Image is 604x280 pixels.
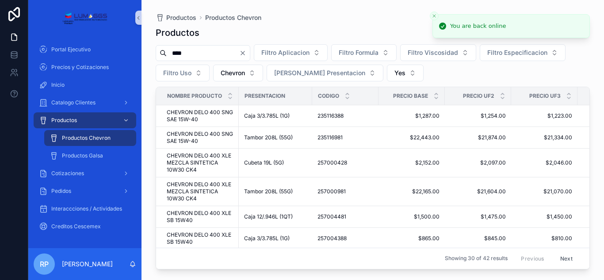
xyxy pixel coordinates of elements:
[450,235,506,242] span: $845.00
[34,42,136,58] a: Portal Ejecutivo
[167,109,233,123] a: CHEVRON DELO 400 SNG SAE 15W-40
[516,213,572,220] span: $1,450.00
[339,48,378,57] span: Filtro Formula
[317,235,373,242] a: 257004388
[28,35,141,246] div: scrollable content
[450,22,506,31] div: You are back online
[51,188,71,195] span: Pedidos
[450,213,506,220] a: $1,475.00
[317,112,344,119] span: 235116388
[384,188,440,195] a: $22,165.00
[480,44,566,61] button: Select Button
[529,92,561,100] span: Precio UF3
[51,170,84,177] span: Cotizaciones
[487,48,547,57] span: Filtro Especificacion
[51,81,65,88] span: Inicio
[51,99,96,106] span: Catalogo Clientes
[317,159,373,166] a: 257000428
[62,11,107,25] img: App logo
[44,148,136,164] a: Productos Galsa
[244,213,293,220] span: Caja 12/.946L (1QT)
[274,69,365,77] span: [PERSON_NAME] Presentacion
[245,92,285,100] span: Presentacion
[62,152,103,159] span: Productos Galsa
[51,205,122,212] span: Interaccciones / Actividades
[384,213,440,220] a: $1,500.00
[34,59,136,75] a: Precios y Cotizaciones
[317,112,373,119] a: 235116388
[51,117,77,124] span: Productos
[450,112,506,119] a: $1,254.00
[51,64,109,71] span: Precios y Cotizaciones
[331,44,397,61] button: Select Button
[450,159,506,166] a: $2,097.00
[318,92,339,100] span: Codigo
[261,48,310,57] span: Filtro Aplicacion
[516,235,572,242] a: $810.00
[450,134,506,141] a: $21,874.00
[384,134,440,141] a: $22,443.00
[244,112,307,119] a: Caja 3/3.785L (1G)
[156,13,196,22] a: Productos
[445,255,508,262] span: Showing 30 of 42 results
[51,46,91,53] span: Portal Ejecutivo
[387,65,424,81] button: Select Button
[317,188,346,195] span: 257000981
[221,69,245,77] span: Chevron
[156,65,210,81] button: Select Button
[167,181,233,202] a: CHEVRON DELO 400 XLE MEZCLA SINTETICA 10W30 CK4
[317,235,347,242] span: 257004388
[430,12,439,20] button: Close toast
[34,219,136,234] a: Creditos Cescemex
[384,235,440,242] span: $865.00
[254,44,328,61] button: Select Button
[34,165,136,181] a: Cotizaciones
[267,65,383,81] button: Select Button
[163,69,191,77] span: Filtro Uso
[516,188,572,195] a: $21,070.00
[394,69,405,77] span: Yes
[384,159,440,166] a: $2,152.00
[34,77,136,93] a: Inicio
[167,130,233,145] a: CHEVRON DELO 400 SNG SAE 15W-40
[34,112,136,128] a: Productos
[450,188,506,195] a: $21,604.00
[44,130,136,146] a: Productos Chevron
[244,188,307,195] a: Tambor 208L (55G)
[34,183,136,199] a: Pedidos
[166,13,196,22] span: Productos
[40,259,49,269] span: RP
[516,134,572,141] a: $21,334.00
[317,134,373,141] a: 235116981
[317,213,346,220] span: 257004481
[244,188,293,195] span: Tambor 208L (55G)
[244,134,307,141] a: Tambor 208L (55G)
[516,159,572,166] a: $2,046.00
[167,231,233,245] a: CHEVRON DELO 400 XLE SB 15W40
[167,92,222,100] span: Nombre Producto
[516,112,572,119] a: $1,223.00
[244,235,307,242] a: Caja 3/3.785L (1G)
[156,27,199,39] h1: Productos
[51,223,101,230] span: Creditos Cescemex
[384,112,440,119] a: $1,287.00
[205,13,261,22] a: Productos Chevron
[167,152,233,173] a: CHEVRON DELO 400 XLE MEZCLA SINTETICA 10W30 CK4
[244,235,290,242] span: Caja 3/3.785L (1G)
[62,134,111,142] span: Productos Chevron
